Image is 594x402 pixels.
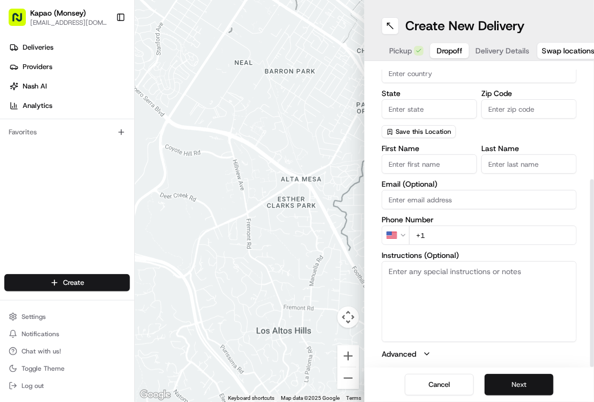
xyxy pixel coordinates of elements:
[337,367,359,389] button: Zoom out
[382,190,577,209] input: Enter email address
[183,107,196,120] button: Start new chat
[4,378,130,393] button: Log out
[4,124,130,141] div: Favorites
[481,154,577,174] input: Enter last name
[87,153,177,172] a: 💻API Documentation
[382,145,477,152] label: First Name
[4,97,134,114] a: Analytics
[405,374,474,396] button: Cancel
[137,388,173,402] a: Open this area in Google Maps (opens a new window)
[37,114,136,123] div: We're available if you need us!
[281,395,340,401] span: Map data ©2025 Google
[22,347,61,356] span: Chat with us!
[228,394,274,402] button: Keyboard shortcuts
[346,395,361,401] a: Terms (opens in new tab)
[91,158,100,167] div: 💻
[4,58,134,76] a: Providers
[481,99,577,119] input: Enter zip code
[382,180,577,188] label: Email (Optional)
[382,349,416,359] label: Advanced
[28,70,178,81] input: Clear
[102,157,173,168] span: API Documentation
[382,251,577,259] label: Instructions (Optional)
[481,145,577,152] label: Last Name
[11,104,30,123] img: 1736555255976-a54dd68f-1ca7-489b-9aae-adbdc363a1c4
[23,62,52,72] span: Providers
[382,64,577,83] input: Enter country
[382,349,577,359] button: Advanced
[22,330,59,338] span: Notifications
[22,364,65,373] span: Toggle Theme
[4,309,130,324] button: Settings
[4,361,130,376] button: Toggle Theme
[389,45,412,56] span: Pickup
[63,278,84,288] span: Create
[22,157,82,168] span: Knowledge Base
[4,344,130,359] button: Chat with us!
[22,381,44,390] span: Log out
[4,326,130,342] button: Notifications
[382,90,477,97] label: State
[4,78,134,95] a: Nash AI
[485,374,554,396] button: Next
[23,81,47,91] span: Nash AI
[11,158,19,167] div: 📗
[382,216,577,223] label: Phone Number
[405,17,524,35] h1: Create New Delivery
[76,183,130,192] a: Powered byPylon
[437,45,462,56] span: Dropoff
[4,39,134,56] a: Deliveries
[11,11,32,33] img: Nash
[30,18,107,27] button: [EMAIL_ADDRESS][DOMAIN_NAME]
[37,104,177,114] div: Start new chat
[481,90,577,97] label: Zip Code
[23,101,52,111] span: Analytics
[11,44,196,61] p: Welcome 👋
[409,226,577,245] input: Enter phone number
[23,43,53,52] span: Deliveries
[107,183,130,192] span: Pylon
[337,306,359,328] button: Map camera controls
[6,153,87,172] a: 📗Knowledge Base
[382,99,477,119] input: Enter state
[475,45,529,56] span: Delivery Details
[382,154,477,174] input: Enter first name
[382,125,456,138] button: Save this Location
[22,312,46,321] span: Settings
[137,388,173,402] img: Google
[30,8,86,18] button: Kapao (Monsey)
[4,274,130,291] button: Create
[396,127,451,136] span: Save this Location
[4,4,112,30] button: Kapao (Monsey)[EMAIL_ADDRESS][DOMAIN_NAME]
[337,345,359,367] button: Zoom in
